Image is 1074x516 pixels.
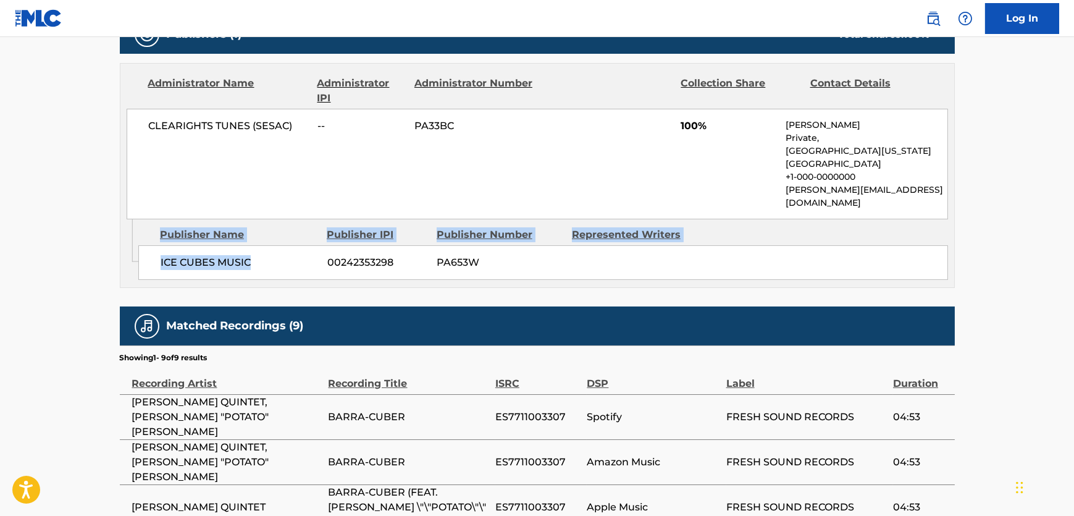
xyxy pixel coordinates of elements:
span: ES7711003307 [495,455,581,470]
span: [PERSON_NAME] QUINTET, [PERSON_NAME] "POTATO" [PERSON_NAME] [132,395,322,439]
span: ICE CUBES MUSIC [161,255,318,270]
div: Duration [893,363,948,391]
span: ES7711003307 [495,500,581,515]
span: CLEARIGHTS TUNES (SESAC) [149,119,309,133]
div: ISRC [495,363,581,391]
div: Collection Share [681,76,800,106]
span: 00242353298 [327,255,427,270]
div: Publisher Name [160,227,317,242]
p: [GEOGRAPHIC_DATA] [786,158,947,171]
div: Contact Details [810,76,930,106]
div: Represented Writers [572,227,698,242]
span: PA33BC [414,119,534,133]
span: FRESH SOUND RECORDS [726,410,887,425]
p: [PERSON_NAME] [786,119,947,132]
div: Help [953,6,978,31]
span: BARRA-CUBER [329,410,489,425]
div: Administrator IPI [317,76,405,106]
span: 04:53 [893,500,948,515]
div: Publisher IPI [327,227,427,242]
span: -- [317,119,405,133]
span: [PERSON_NAME] QUINTET, [PERSON_NAME] "POTATO" [PERSON_NAME] [132,440,322,484]
p: [PERSON_NAME][EMAIL_ADDRESS][DOMAIN_NAME] [786,184,947,209]
span: Apple Music [587,500,719,515]
span: BARRA-CUBER [329,455,489,470]
span: 04:53 [893,410,948,425]
span: FRESH SOUND RECORDS [726,500,887,515]
img: MLC Logo [15,9,62,27]
div: Recording Artist [132,363,322,391]
p: +1-000-0000000 [786,171,947,184]
img: Matched Recordings [140,319,154,334]
p: Showing 1 - 9 of 9 results [120,352,208,363]
span: Amazon Music [587,455,719,470]
span: [PERSON_NAME] QUINTET [132,500,322,515]
div: Label [726,363,887,391]
span: ES7711003307 [495,410,581,425]
div: Publisher Number [437,227,563,242]
img: search [926,11,941,26]
p: Private, [786,132,947,145]
p: [GEOGRAPHIC_DATA][US_STATE] [786,145,947,158]
span: Spotify [587,410,719,425]
span: 100% [681,119,776,133]
iframe: Chat Widget [1012,457,1074,516]
div: DSP [587,363,719,391]
span: FRESH SOUND RECORDS [726,455,887,470]
h5: Matched Recordings (9) [167,319,304,333]
div: Drag [1016,469,1023,506]
span: 100 % [904,28,930,40]
div: Recording Title [329,363,489,391]
span: 04:53 [893,455,948,470]
a: Public Search [921,6,946,31]
div: Administrator Name [148,76,308,106]
img: help [958,11,973,26]
a: Log In [985,3,1059,34]
span: PA653W [437,255,563,270]
div: Administrator Number [414,76,534,106]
